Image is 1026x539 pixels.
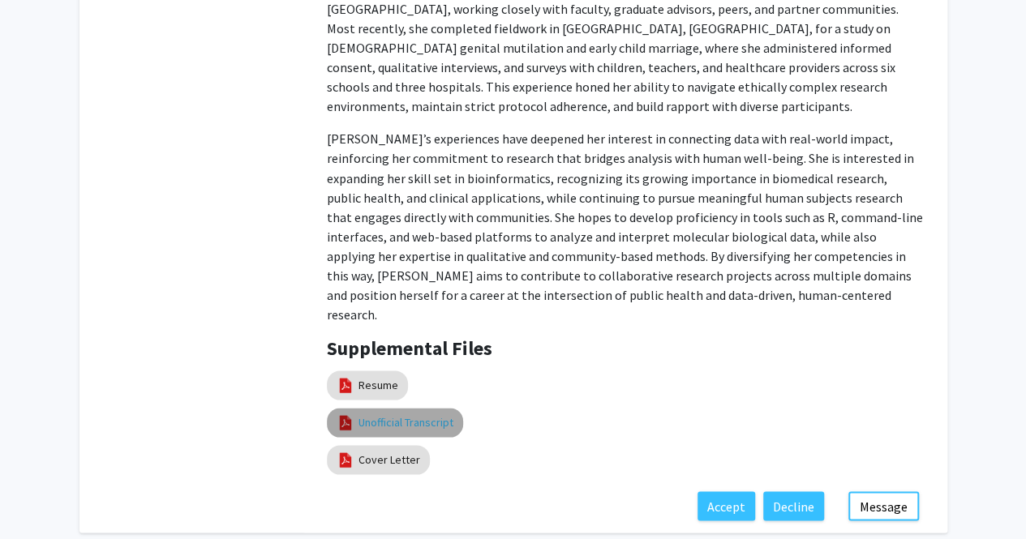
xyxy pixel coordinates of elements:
img: pdf_icon.png [337,376,354,394]
button: Accept [698,491,755,520]
img: pdf_icon.png [337,413,354,431]
a: Unofficial Transcript [358,413,453,430]
a: Cover Letter [358,451,420,468]
button: Decline [763,491,824,520]
p: [PERSON_NAME]’s experiences have deepened her interest in connecting data with real-world impact,... [327,129,923,323]
a: Resume [358,376,398,393]
h4: Supplemental Files [327,336,923,360]
iframe: Chat [12,466,69,527]
img: pdf_icon.png [337,451,354,468]
button: Message [848,491,919,520]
